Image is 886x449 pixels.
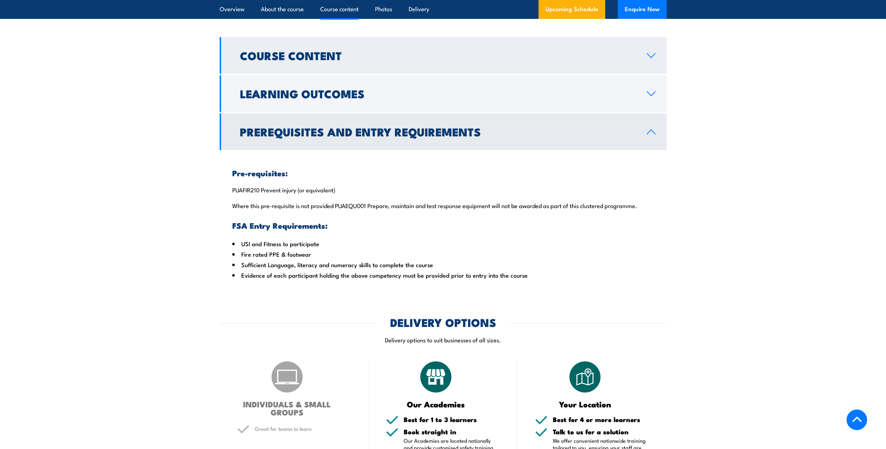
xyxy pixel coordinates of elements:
[232,186,654,193] p: PUAFIR210 Prevent injury (or equivalent)
[240,127,636,136] h2: Prerequisites and Entry Requirements
[240,88,636,98] h2: Learning Outcomes
[232,202,654,209] p: Where this pre-requisite is not provided PUAEQU001 Prepare, maintain and test response equipment ...
[220,75,667,112] a: Learning Outcomes
[232,249,654,259] li: Fire rated PPE & footwear
[220,113,667,150] a: Prerequisites and Entry Requirements
[237,400,337,416] h3: INDIVIDUALS & SMALL GROUPS
[232,238,654,249] li: USI and Fitness to participate
[232,169,654,177] h3: Pre-requisites:
[240,50,636,60] h2: Course Content
[553,416,649,423] h5: Best for 4 or more learners
[553,428,649,435] h5: Talk to us for a solution
[404,416,500,423] h5: Best for 1 to 3 learners
[535,400,635,408] h3: Your Location
[386,400,486,408] h3: Our Academies
[404,428,500,435] h5: Book straight in
[255,425,351,432] p: Great for teams to learn
[220,336,667,344] p: Delivery options to suit businesses of all sizes.
[220,37,667,74] a: Course Content
[232,221,654,229] h3: FSA Entry Requirements:
[232,259,654,270] li: Sufficient Language, literacy and numeracy skills to complete the course
[390,317,496,327] h2: DELIVERY OPTIONS
[232,270,654,280] li: Evidence of each participant holding the above competency must be provided prior to entry into th...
